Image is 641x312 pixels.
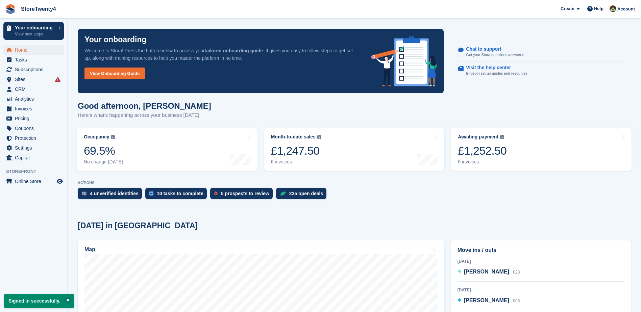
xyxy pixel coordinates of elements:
[56,177,64,185] a: Preview store
[3,94,64,104] a: menu
[84,68,145,79] a: View Onboarding Guide
[458,296,520,305] a: [PERSON_NAME] 005
[371,36,437,86] img: onboarding-info-6c161a55d2c0e0a8cae90662b2fe09162a5109e8cc188191df67fb4f79e88e88.svg
[466,71,528,76] p: In-depth set up guides and resources.
[78,111,211,119] p: Here's what's happening across your business [DATE]
[149,191,153,196] img: task-75834270c22a3079a89374b754ae025e5fb1db73e45f91037f5363f120a921f8.svg
[111,135,115,139] img: icon-info-grey-7440780725fd019a000dd9b08b2336e03edf1995a4989e88bcd33f0948082b44.svg
[617,6,635,12] span: Account
[15,124,55,133] span: Coupons
[3,153,64,162] a: menu
[5,4,16,14] img: stora-icon-8386f47178a22dfd0bd8f6a31ec36ba5ce8667c1dd55bd0f319d3a0aa187defe.svg
[84,246,95,253] h2: Map
[500,135,504,139] img: icon-info-grey-7440780725fd019a000dd9b08b2336e03edf1995a4989e88bcd33f0948082b44.svg
[289,191,323,196] div: 235 open deals
[3,104,64,113] a: menu
[77,128,257,171] a: Occupancy 69.5% No change [DATE]
[15,153,55,162] span: Capital
[3,55,64,64] a: menu
[210,188,276,203] a: 5 prospects to review
[451,128,632,171] a: Awaiting payment £1,252.50 6 invoices
[4,294,74,308] p: Signed in successfully.
[264,128,445,171] a: Month-to-date sales £1,247.50 6 invoices
[78,188,145,203] a: 4 unverified identities
[458,144,507,158] div: £1,252.50
[15,104,55,113] span: Invoices
[90,191,139,196] div: 4 unverified identities
[3,22,64,40] a: Your onboarding View next steps
[3,75,64,84] a: menu
[15,84,55,94] span: CRM
[82,191,87,196] img: verify_identity-adf6edd0f0f0b5bbfe63781bf79b02c33cf7c696d77639b501bdc392416b5a36.svg
[271,134,316,140] div: Month-to-date sales
[466,65,523,71] p: Visit the help center
[78,181,631,185] p: ACTIONS
[317,135,321,139] img: icon-info-grey-7440780725fd019a000dd9b08b2336e03edf1995a4989e88bcd33f0948082b44.svg
[466,46,520,52] p: Chat to support
[271,159,321,165] div: 6 invoices
[3,177,64,186] a: menu
[157,191,203,196] div: 10 tasks to complete
[3,65,64,74] a: menu
[15,25,55,30] p: Your onboarding
[15,114,55,123] span: Pricing
[15,133,55,143] span: Protection
[84,144,123,158] div: 69.5%
[513,298,520,303] span: 005
[15,94,55,104] span: Analytics
[15,45,55,55] span: Home
[84,47,360,62] p: Welcome to Stora! Press the button below to access your . It gives you easy to follow steps to ge...
[15,75,55,84] span: Sites
[78,101,211,110] h1: Good afternoon, [PERSON_NAME]
[271,144,321,158] div: £1,247.50
[458,258,624,264] div: [DATE]
[214,191,218,196] img: prospect-51fa495bee0391a8d652442698ab0144808aea92771e9ea1ae160a38d050c398.svg
[458,61,624,80] a: Visit the help center In-depth set up guides and resources.
[3,114,64,123] a: menu
[78,221,198,230] h2: [DATE] in [GEOGRAPHIC_DATA]
[458,246,624,254] h2: Move ins / outs
[3,45,64,55] a: menu
[561,5,574,12] span: Create
[15,143,55,153] span: Settings
[84,134,109,140] div: Occupancy
[15,177,55,186] span: Online Store
[3,133,64,143] a: menu
[3,84,64,94] a: menu
[221,191,269,196] div: 5 prospects to review
[458,43,624,61] a: Chat to support Get your Stora questions answered.
[458,287,624,293] div: [DATE]
[276,188,330,203] a: 235 open deals
[6,168,67,175] span: Storefront
[3,143,64,153] a: menu
[458,268,520,277] a: [PERSON_NAME] 023
[466,52,525,58] p: Get your Stora questions answered.
[3,124,64,133] a: menu
[15,31,55,37] p: View next steps
[458,159,507,165] div: 6 invoices
[84,36,147,44] p: Your onboarding
[15,55,55,64] span: Tasks
[280,191,286,196] img: deal-1b604bf984904fb50ccaf53a9ad4b4a5d6e5aea283cecdc64d6e3604feb123c2.svg
[145,188,210,203] a: 10 tasks to complete
[458,134,498,140] div: Awaiting payment
[610,5,616,12] img: Lee Hanlon
[18,3,59,15] a: StoreTwenty4
[464,269,509,275] span: [PERSON_NAME]
[55,77,60,82] i: Smart entry sync failures have occurred
[15,65,55,74] span: Subscriptions
[513,270,520,275] span: 023
[204,48,263,53] strong: tailored onboarding guide
[594,5,603,12] span: Help
[464,297,509,303] span: [PERSON_NAME]
[84,159,123,165] div: No change [DATE]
